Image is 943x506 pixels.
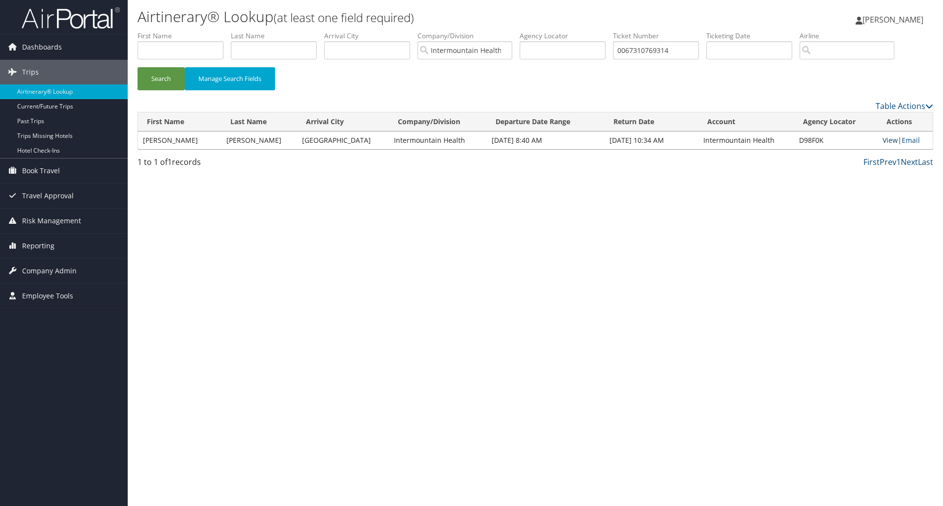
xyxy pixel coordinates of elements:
button: Manage Search Fields [185,67,275,90]
th: Company/Division [389,112,487,132]
button: Search [138,67,185,90]
label: Airline [800,31,902,41]
span: Trips [22,60,39,84]
a: First [863,157,880,167]
td: [GEOGRAPHIC_DATA] [297,132,389,149]
span: Dashboards [22,35,62,59]
td: D98F0K [794,132,878,149]
td: | [878,132,933,149]
div: 1 to 1 of records [138,156,326,173]
a: [PERSON_NAME] [856,5,933,34]
a: View [883,135,898,145]
a: 1 [896,157,901,167]
label: Arrival City [324,31,417,41]
label: Last Name [231,31,324,41]
a: Last [918,157,933,167]
td: [DATE] 10:34 AM [605,132,698,149]
th: Agency Locator: activate to sort column descending [794,112,878,132]
a: Prev [880,157,896,167]
span: Employee Tools [22,284,73,308]
h1: Airtinerary® Lookup [138,6,668,27]
th: First Name: activate to sort column ascending [138,112,222,132]
label: Ticket Number [613,31,706,41]
td: [PERSON_NAME] [138,132,222,149]
th: Arrival City: activate to sort column ascending [297,112,389,132]
span: Company Admin [22,259,77,283]
label: Ticketing Date [706,31,800,41]
span: Risk Management [22,209,81,233]
a: Table Actions [876,101,933,111]
img: airportal-logo.png [22,6,120,29]
small: (at least one field required) [274,9,414,26]
td: [PERSON_NAME] [222,132,297,149]
a: Next [901,157,918,167]
th: Actions [878,112,933,132]
span: [PERSON_NAME] [862,14,923,25]
th: Last Name: activate to sort column ascending [222,112,297,132]
span: Travel Approval [22,184,74,208]
span: Reporting [22,234,55,258]
td: Intermountain Health [698,132,794,149]
span: 1 [167,157,172,167]
label: Agency Locator [520,31,613,41]
th: Return Date: activate to sort column ascending [605,112,698,132]
th: Account: activate to sort column ascending [698,112,794,132]
a: Email [902,135,920,145]
td: [DATE] 8:40 AM [487,132,605,149]
label: Company/Division [417,31,520,41]
label: First Name [138,31,231,41]
span: Book Travel [22,159,60,183]
th: Departure Date Range: activate to sort column ascending [487,112,605,132]
td: Intermountain Health [389,132,487,149]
